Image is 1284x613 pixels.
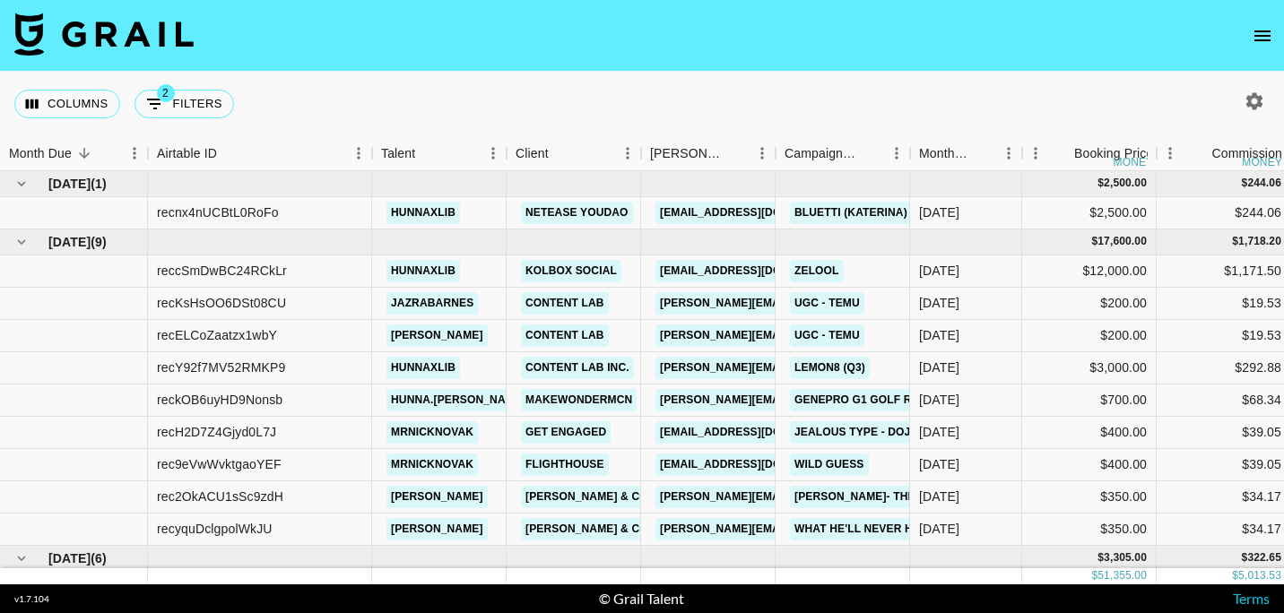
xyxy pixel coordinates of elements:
div: v 1.7.104 [14,593,49,605]
a: [PERSON_NAME] [386,486,488,508]
div: Airtable ID [157,136,217,171]
a: [PERSON_NAME]- The Night the Lights Went Out in [US_STATE] [790,486,1167,508]
div: Talent [381,136,415,171]
div: 2,500.00 [1104,176,1147,191]
div: $700.00 [1022,384,1157,417]
div: $200.00 [1022,320,1157,352]
a: [PERSON_NAME][EMAIL_ADDRESS][DOMAIN_NAME] [655,389,948,411]
div: © Grail Talent [599,590,684,608]
button: Sort [858,141,883,166]
a: Content Lab [521,292,609,315]
button: Menu [883,140,910,167]
a: NetEase YouDao [521,202,633,224]
button: Menu [121,140,148,167]
a: hunnaxlib [386,202,460,224]
a: makewondermcn [521,389,637,411]
div: $ [1091,234,1097,249]
button: Sort [724,141,749,166]
div: $ [1091,568,1097,583]
a: wild guess [790,453,869,476]
div: $ [1097,176,1104,191]
a: [EMAIL_ADDRESS][DOMAIN_NAME] [655,421,856,444]
div: Booking Price [1074,136,1153,171]
div: recKsHsOO6DSt08CU [157,294,286,312]
span: ( 6 ) [91,549,107,567]
div: Airtable ID [148,136,372,171]
div: Month Due [919,136,970,171]
a: [PERSON_NAME][EMAIL_ADDRESS][DOMAIN_NAME] [655,357,948,379]
div: $12,000.00 [1022,255,1157,288]
a: hunnaxlib [386,357,460,379]
button: Select columns [14,90,120,118]
div: $ [1097,550,1104,566]
div: recnx4nUCBtL0RoFo [157,203,279,221]
span: ( 9 ) [91,233,107,251]
button: Menu [1022,140,1049,167]
button: hide children [9,229,34,255]
div: $400.00 [1022,449,1157,481]
div: $ [1242,176,1248,191]
div: Campaign (Type) [785,136,858,171]
a: jazrabarnes [386,292,478,315]
a: GenePro G1 Golf Rangefinder [790,389,988,411]
span: [DATE] [48,175,91,193]
button: Show filters [134,90,234,118]
div: Month Due [9,136,72,171]
a: Zelool [790,260,844,282]
div: 244.06 [1247,176,1281,191]
div: 5,013.53 [1238,568,1281,583]
div: 1,718.20 [1238,234,1281,249]
a: UGC - Temu [790,324,864,347]
div: Sep '25 [919,455,959,473]
div: $200.00 [1022,288,1157,320]
div: $350.00 [1022,514,1157,546]
div: Sep '25 [919,358,959,376]
div: Campaign (Type) [776,136,910,171]
button: Sort [1049,141,1074,166]
button: open drawer [1245,18,1280,54]
button: Menu [614,140,641,167]
div: $2,500.00 [1022,197,1157,229]
a: Content Lab [521,324,609,347]
div: Sep '25 [919,262,959,280]
a: mrnicknovak [386,421,478,444]
span: ( 1 ) [91,175,107,193]
div: [PERSON_NAME] [650,136,724,171]
div: $3,000.00 [1022,352,1157,384]
div: 17,600.00 [1097,234,1147,249]
div: recELCoZaatzx1wbY [157,326,277,344]
button: Sort [549,141,574,166]
button: Sort [1186,141,1211,166]
div: Sep '25 [919,488,959,505]
a: mrnicknovak [386,453,478,476]
div: rec2OkACU1sSc9zdH [157,488,283,505]
a: KolBox Social [521,260,621,282]
a: Jealous Type - Doja Cat [790,421,947,444]
button: Menu [345,140,372,167]
a: Terms [1233,590,1270,607]
div: $ [1232,234,1238,249]
a: Lemon8 (Q3) [790,357,870,379]
a: Flighthouse [521,453,609,476]
a: [EMAIL_ADDRESS][DOMAIN_NAME] [655,260,856,282]
div: reckOB6uyHD9Nonsb [157,391,282,409]
div: rec9eVwWvktgaoYEF [157,455,282,473]
a: [PERSON_NAME] [386,324,488,347]
div: Talent [372,136,507,171]
div: Sep '25 [919,391,959,409]
div: Oct '25 [919,203,959,221]
div: $400.00 [1022,417,1157,449]
a: [PERSON_NAME][EMAIL_ADDRESS][PERSON_NAME][DOMAIN_NAME] [655,486,1040,508]
div: $ [1242,550,1248,566]
div: recyquDclgpolWkJU [157,520,273,538]
a: [EMAIL_ADDRESS][DOMAIN_NAME] [655,202,856,224]
div: 3,305.00 [1104,550,1147,566]
span: 2 [157,84,175,102]
a: Hunna.[PERSON_NAME] [386,389,530,411]
div: $ [1232,568,1238,583]
a: [EMAIL_ADDRESS][DOMAIN_NAME] [655,453,856,476]
a: [PERSON_NAME][EMAIL_ADDRESS][PERSON_NAME][DOMAIN_NAME] [655,518,1040,540]
button: Sort [217,141,242,166]
div: recY92f7MV52RMKP9 [157,358,285,376]
a: [PERSON_NAME][EMAIL_ADDRESS][DOMAIN_NAME] [655,292,948,315]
